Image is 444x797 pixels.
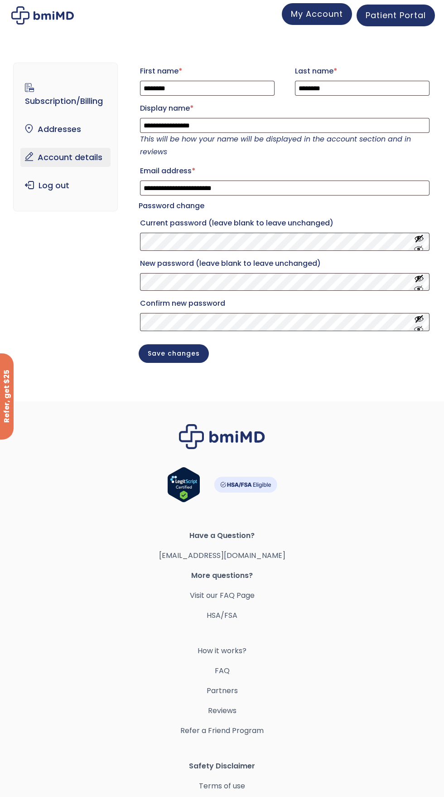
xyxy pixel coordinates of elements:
[357,5,435,26] a: Patient Portal
[14,685,430,697] a: Partners
[13,63,117,211] nav: Account pages
[207,610,237,621] a: HSA/FSA
[366,10,426,21] span: Patient Portal
[140,134,411,157] em: This will be how your name will be displayed in the account section and in reviews
[295,64,430,78] label: Last name
[14,569,430,582] span: More questions?
[20,120,110,139] a: Addresses
[14,665,430,677] a: FAQ
[14,704,430,717] a: Reviews
[14,724,430,737] a: Refer a Friend Program
[140,296,430,311] label: Confirm new password
[214,477,277,493] img: HSA-FSA
[140,256,430,271] label: New password (leave blank to leave unchanged)
[14,529,430,542] span: Have a Question?
[140,64,275,78] label: First name
[167,467,200,503] img: Verify Approval for www.bmimd.com
[190,590,255,601] a: Visit our FAQ Page
[179,424,265,449] img: Brand Logo
[414,274,424,290] button: Show password
[139,344,209,363] button: Save changes
[14,760,430,773] span: Safety Disclaimer
[282,3,352,25] a: My Account
[20,176,110,195] a: Log out
[291,8,343,20] span: My Account
[159,550,285,561] a: [EMAIL_ADDRESS][DOMAIN_NAME]
[14,645,430,657] a: How it works?
[140,101,430,116] label: Display name
[139,200,204,212] legend: Password change
[20,148,110,167] a: Account details
[11,6,74,24] img: My account
[140,164,430,178] label: Email address
[414,313,424,330] button: Show password
[414,233,424,250] button: Show password
[20,79,110,111] a: Subscription/Billing
[14,780,430,792] a: Terms of use
[167,467,200,507] a: Verify LegitScript Approval for www.bmimd.com
[140,216,430,230] label: Current password (leave blank to leave unchanged)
